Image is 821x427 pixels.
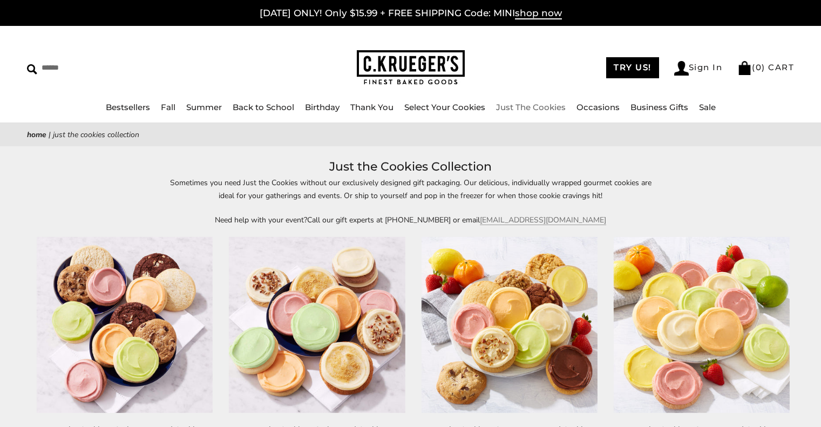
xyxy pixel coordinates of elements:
[27,128,794,141] nav: breadcrumbs
[421,237,597,413] img: Just The Cookies - Summer Assorted Cookies
[357,50,465,85] img: C.KRUEGER'S
[480,215,606,225] a: [EMAIL_ADDRESS][DOMAIN_NAME]
[162,214,659,226] p: Need help with your event?
[37,237,213,413] img: Just The Cookies - Spring Assorted Cookies
[53,130,139,140] span: Just the Cookies Collection
[674,61,689,76] img: Account
[630,102,688,112] a: Business Gifts
[614,237,790,413] img: Just the Cookies - Summer Iced Cookies
[161,102,175,112] a: Fall
[186,102,222,112] a: Summer
[229,237,405,413] img: Just The Cookies - Spring Iced Cookies
[515,8,562,19] span: shop now
[737,62,794,72] a: (0) CART
[737,61,752,75] img: Bag
[43,157,778,177] h1: Just the Cookies Collection
[307,215,480,225] span: Call our gift experts at [PHONE_NUMBER] or email
[49,130,51,140] span: |
[305,102,340,112] a: Birthday
[27,64,37,74] img: Search
[162,177,659,201] p: Sometimes you need Just the Cookies without our exclusively designed gift packaging. Our deliciou...
[233,102,294,112] a: Back to School
[27,130,46,140] a: Home
[699,102,716,112] a: Sale
[606,57,659,78] a: TRY US!
[496,102,566,112] a: Just The Cookies
[756,62,762,72] span: 0
[260,8,562,19] a: [DATE] ONLY! Only $15.99 + FREE SHIPPING Code: MINIshop now
[576,102,620,112] a: Occasions
[106,102,150,112] a: Bestsellers
[404,102,485,112] a: Select Your Cookies
[27,59,209,76] input: Search
[350,102,393,112] a: Thank You
[674,61,723,76] a: Sign In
